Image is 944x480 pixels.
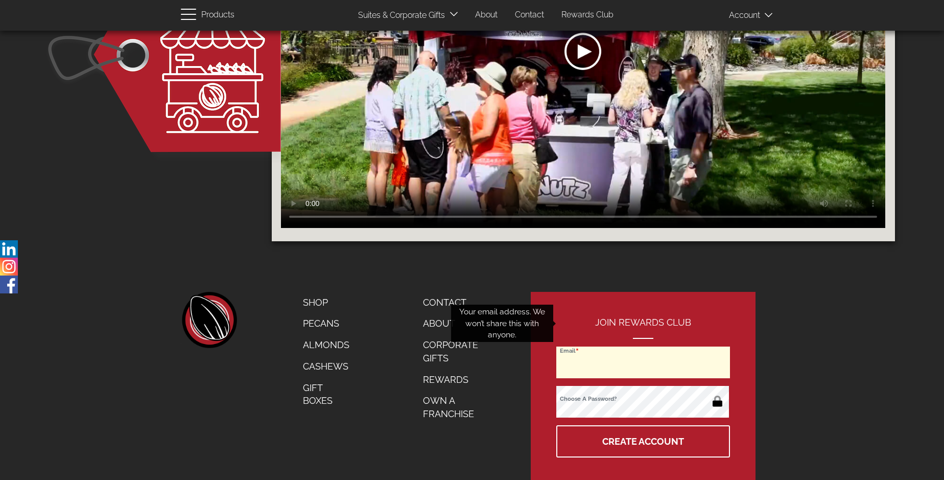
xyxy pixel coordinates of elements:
[415,334,498,369] a: Corporate Gifts
[415,369,498,391] a: Rewards
[295,313,357,334] a: Pecans
[556,347,730,378] input: Email
[507,5,552,25] a: Contact
[451,305,553,342] div: Your email address. We won’t share this with anyone.
[295,356,357,377] a: Cashews
[295,292,357,313] a: Shop
[467,5,505,25] a: About
[415,292,498,313] a: Contact
[554,5,621,25] a: Rewards Club
[201,8,234,22] span: Products
[181,292,237,348] a: home
[415,313,498,334] a: About
[295,334,357,356] a: Almonds
[556,425,730,458] button: Create Account
[556,317,730,339] h2: Join Rewards Club
[295,377,357,412] a: Gift Boxes
[415,390,498,424] a: Own a Franchise
[350,6,448,26] a: Suites & Corporate Gifts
